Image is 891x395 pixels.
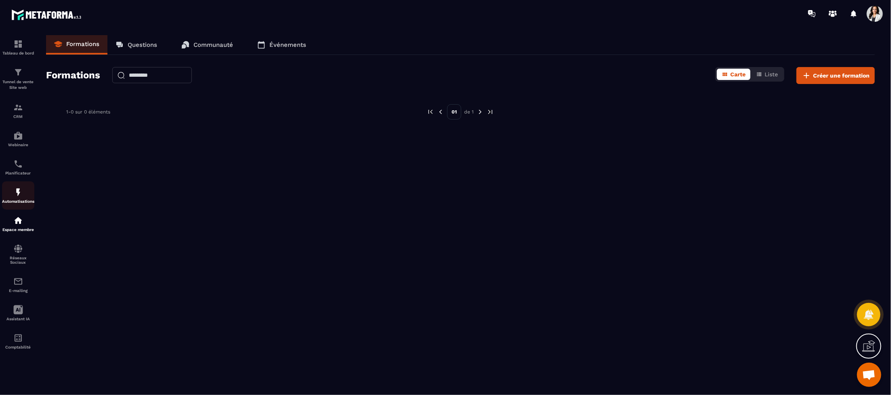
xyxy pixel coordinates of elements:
[2,238,34,271] a: social-networksocial-networkRéseaux Sociaux
[427,108,434,116] img: prev
[11,7,84,22] img: logo
[437,108,444,116] img: prev
[13,216,23,225] img: automations
[13,159,23,169] img: scheduler
[66,40,99,48] p: Formations
[487,108,494,116] img: next
[464,109,474,115] p: de 1
[2,51,34,55] p: Tableau de bord
[2,227,34,232] p: Espace membre
[13,187,23,197] img: automations
[2,114,34,119] p: CRM
[13,39,23,49] img: formation
[857,363,881,387] div: Ouvrir le chat
[751,69,783,80] button: Liste
[13,103,23,112] img: formation
[2,79,34,90] p: Tunnel de vente Site web
[2,345,34,349] p: Comptabilité
[46,35,107,55] a: Formations
[2,271,34,299] a: emailemailE-mailing
[2,256,34,265] p: Réseaux Sociaux
[46,67,100,84] h2: Formations
[2,317,34,321] p: Assistant IA
[730,71,746,78] span: Carte
[66,109,110,115] p: 1-0 sur 0 éléments
[269,41,306,48] p: Événements
[2,299,34,327] a: Assistant IA
[477,108,484,116] img: next
[2,61,34,97] a: formationformationTunnel de vente Site web
[2,288,34,293] p: E-mailing
[173,35,241,55] a: Communauté
[2,143,34,147] p: Webinaire
[13,244,23,254] img: social-network
[717,69,750,80] button: Carte
[2,97,34,125] a: formationformationCRM
[2,199,34,204] p: Automatisations
[2,171,34,175] p: Planificateur
[2,327,34,355] a: accountantaccountantComptabilité
[13,333,23,343] img: accountant
[447,104,461,120] p: 01
[2,210,34,238] a: automationsautomationsEspace membre
[107,35,165,55] a: Questions
[796,67,875,84] button: Créer une formation
[13,277,23,286] img: email
[193,41,233,48] p: Communauté
[13,131,23,141] img: automations
[765,71,778,78] span: Liste
[249,35,314,55] a: Événements
[2,153,34,181] a: schedulerschedulerPlanificateur
[128,41,157,48] p: Questions
[13,67,23,77] img: formation
[2,181,34,210] a: automationsautomationsAutomatisations
[813,71,870,80] span: Créer une formation
[2,33,34,61] a: formationformationTableau de bord
[2,125,34,153] a: automationsautomationsWebinaire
